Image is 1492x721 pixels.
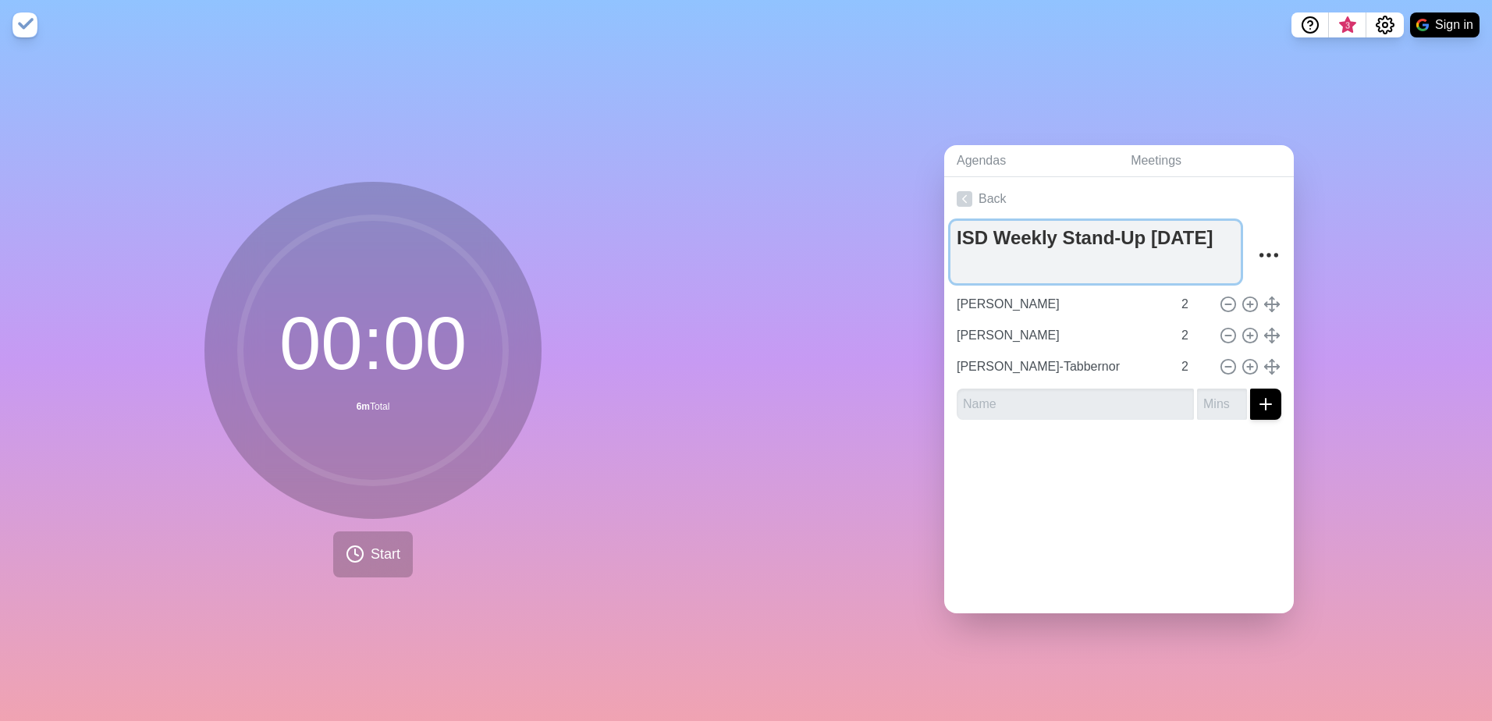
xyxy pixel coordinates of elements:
[1329,12,1366,37] button: What’s new
[950,289,1172,320] input: Name
[950,320,1172,351] input: Name
[957,389,1194,420] input: Name
[1341,20,1354,32] span: 3
[1175,289,1213,320] input: Mins
[12,12,37,37] img: timeblocks logo
[944,145,1118,177] a: Agendas
[1175,320,1213,351] input: Mins
[1366,12,1404,37] button: Settings
[1118,145,1294,177] a: Meetings
[944,177,1294,221] a: Back
[1197,389,1247,420] input: Mins
[950,351,1172,382] input: Name
[333,531,413,577] button: Start
[1291,12,1329,37] button: Help
[371,544,400,565] span: Start
[1175,351,1213,382] input: Mins
[1416,19,1429,31] img: google logo
[1253,240,1284,271] button: More
[1410,12,1480,37] button: Sign in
